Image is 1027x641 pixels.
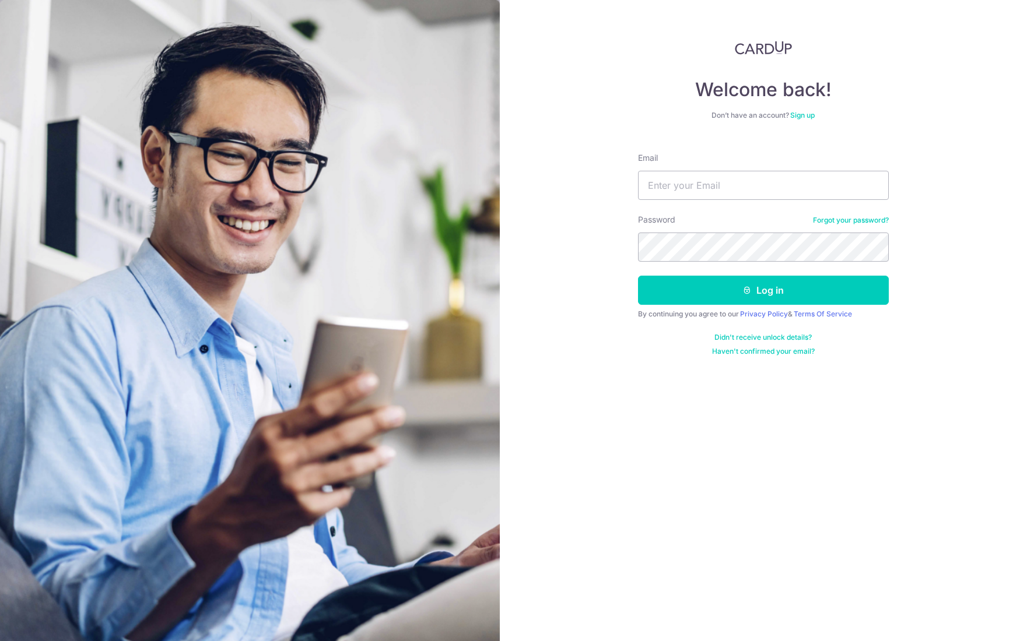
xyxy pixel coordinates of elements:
a: Didn't receive unlock details? [714,333,812,342]
input: Enter your Email [638,171,889,200]
label: Email [638,152,658,164]
a: Terms Of Service [794,309,852,318]
div: Don’t have an account? [638,111,889,120]
img: CardUp Logo [735,41,792,55]
div: By continuing you agree to our & [638,309,889,319]
h4: Welcome back! [638,78,889,101]
a: Haven't confirmed your email? [712,347,815,356]
a: Privacy Policy [740,309,788,318]
a: Sign up [790,111,815,119]
button: Log in [638,276,889,305]
label: Password [638,214,675,226]
a: Forgot your password? [813,216,889,225]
